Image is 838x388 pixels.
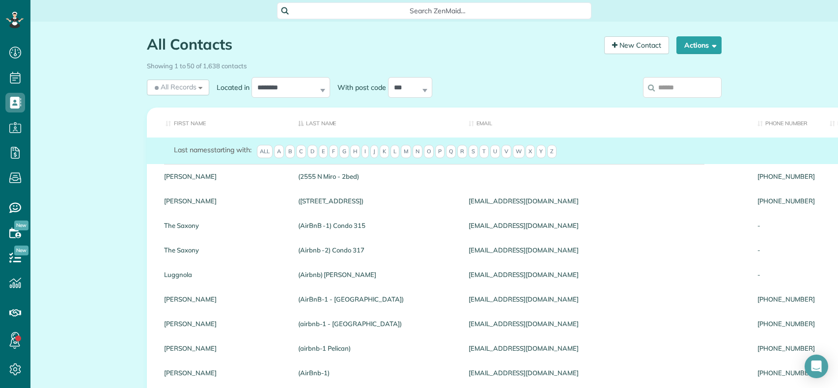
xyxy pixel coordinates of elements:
div: [EMAIL_ADDRESS][DOMAIN_NAME] [461,360,750,385]
a: Luggnola [164,271,283,278]
span: X [526,145,535,159]
span: All [257,145,273,159]
span: I [362,145,369,159]
span: E [319,145,328,159]
span: New [14,246,28,255]
span: M [401,145,411,159]
div: [PHONE_NUMBER] [750,164,822,189]
div: [EMAIL_ADDRESS][DOMAIN_NAME] [461,262,750,287]
a: [PERSON_NAME] [164,197,283,204]
a: (airbnb-1 - [GEOGRAPHIC_DATA]) [298,320,454,327]
div: - [750,238,822,262]
a: [PERSON_NAME] [164,296,283,303]
span: All Records [153,82,196,92]
label: With post code [330,83,388,92]
span: H [350,145,360,159]
button: Actions [676,36,722,54]
th: First Name: activate to sort column ascending [147,108,291,138]
div: [EMAIL_ADDRESS][DOMAIN_NAME] [461,287,750,311]
span: A [274,145,284,159]
div: Open Intercom Messenger [805,355,828,378]
a: (AirBnB -1) Condo 315 [298,222,454,229]
th: Email: activate to sort column ascending [461,108,750,138]
div: [PHONE_NUMBER] [750,311,822,336]
a: (airbnb-1 Pelican) [298,345,454,352]
h1: All Contacts [147,36,597,53]
div: Showing 1 to 50 of 1,638 contacts [147,57,722,71]
div: [PHONE_NUMBER] [750,189,822,213]
span: N [413,145,422,159]
div: [EMAIL_ADDRESS][DOMAIN_NAME] [461,336,750,360]
a: (Airbnb -2) Condo 317 [298,247,454,253]
span: B [285,145,295,159]
label: Located in [209,83,251,92]
div: [PHONE_NUMBER] [750,287,822,311]
span: R [457,145,467,159]
a: (AirBnb-1) [298,369,454,376]
a: [PERSON_NAME] [164,369,283,376]
span: Q [446,145,456,159]
a: The Saxony [164,247,283,253]
span: G [339,145,349,159]
a: (2555 N Miro - 2bed) [298,173,454,180]
span: W [513,145,525,159]
div: [PHONE_NUMBER] [750,336,822,360]
a: (AirBnB-1 - [GEOGRAPHIC_DATA]) [298,296,454,303]
span: New [14,221,28,230]
div: - [750,213,822,238]
span: O [424,145,434,159]
span: J [370,145,378,159]
div: [PHONE_NUMBER] [750,360,822,385]
span: S [469,145,478,159]
div: [EMAIL_ADDRESS][DOMAIN_NAME] [461,213,750,238]
span: F [329,145,338,159]
a: The Saxony [164,222,283,229]
span: C [296,145,306,159]
a: (Airbnb) [PERSON_NAME] [298,271,454,278]
span: K [380,145,389,159]
span: D [307,145,317,159]
span: P [435,145,445,159]
div: [EMAIL_ADDRESS][DOMAIN_NAME] [461,311,750,336]
span: Y [536,145,546,159]
div: [EMAIL_ADDRESS][DOMAIN_NAME] [461,189,750,213]
div: [EMAIL_ADDRESS][DOMAIN_NAME] [461,238,750,262]
span: Z [547,145,557,159]
span: V [502,145,511,159]
a: [PERSON_NAME] [164,320,283,327]
div: - [750,262,822,287]
a: [PERSON_NAME] [164,173,283,180]
th: Last Name: activate to sort column descending [291,108,461,138]
span: Last names [174,145,211,154]
a: New Contact [604,36,669,54]
label: starting with: [174,145,251,155]
span: T [479,145,489,159]
a: ([STREET_ADDRESS]) [298,197,454,204]
span: L [391,145,399,159]
span: U [490,145,500,159]
a: [PERSON_NAME] [164,345,283,352]
th: Phone number: activate to sort column ascending [750,108,822,138]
